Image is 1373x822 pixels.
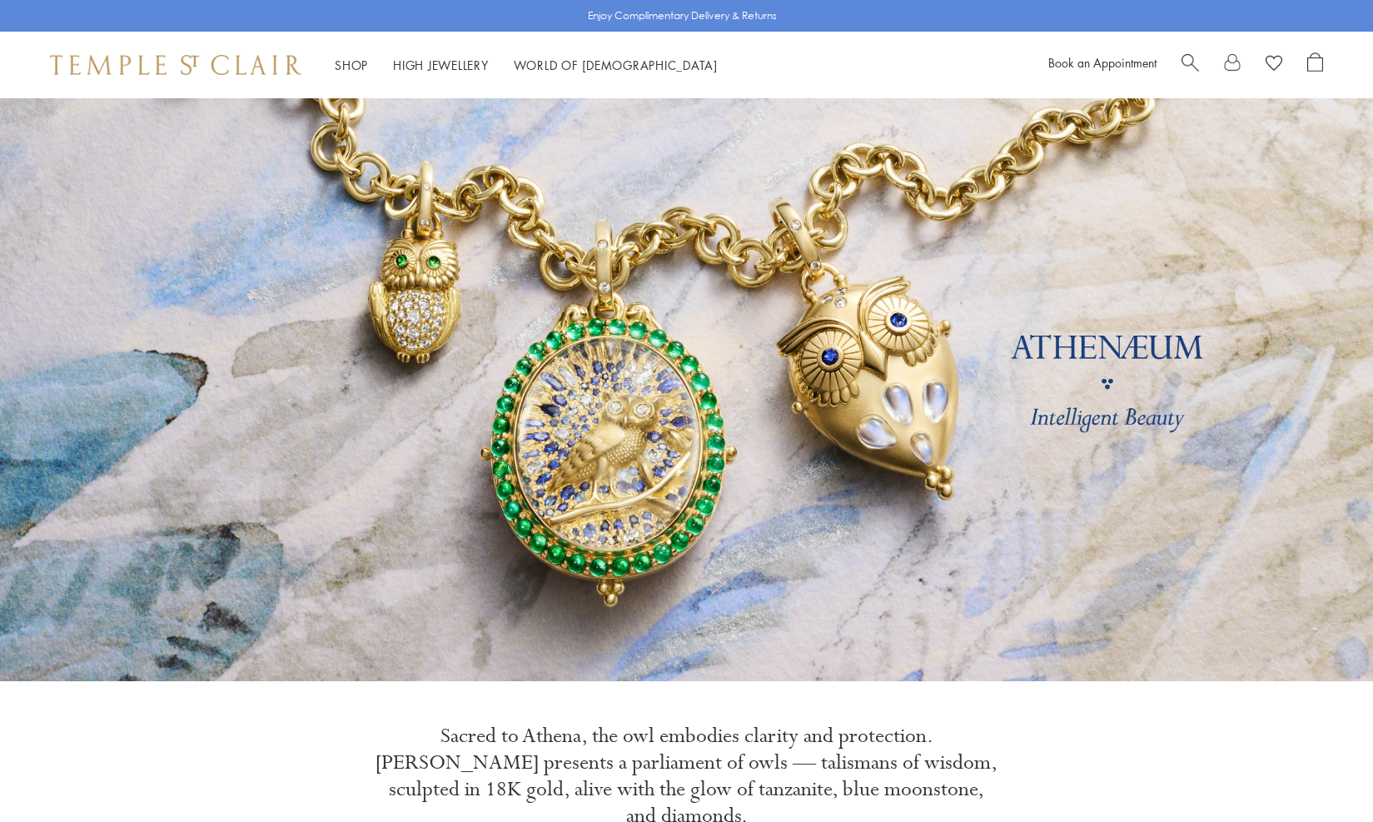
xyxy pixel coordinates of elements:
[1307,52,1323,77] a: Open Shopping Bag
[335,55,718,76] nav: Main navigation
[1266,52,1282,77] a: View Wishlist
[514,57,718,73] a: World of [DEMOGRAPHIC_DATA]World of [DEMOGRAPHIC_DATA]
[1048,54,1157,71] a: Book an Appointment
[393,57,489,73] a: High JewelleryHigh Jewellery
[588,7,777,24] p: Enjoy Complimentary Delivery & Returns
[1181,52,1199,77] a: Search
[50,55,301,75] img: Temple St. Clair
[335,57,368,73] a: ShopShop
